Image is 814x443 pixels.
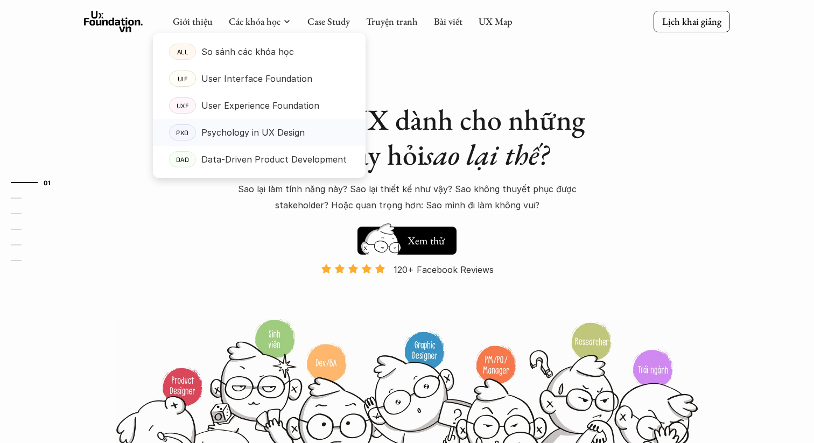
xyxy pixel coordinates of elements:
[173,15,213,27] a: Giới thiệu
[177,48,188,55] p: ALL
[406,233,446,248] h5: Xem thử
[153,146,366,173] a: DADData-Driven Product Development
[219,102,595,172] h1: Khóa học UX dành cho những người hay hỏi
[201,151,347,167] p: Data-Driven Product Development
[153,38,366,65] a: ALLSo sánh các khóa học
[177,102,189,109] p: UXF
[366,15,418,27] a: Truyện tranh
[654,11,730,32] a: Lịch khai giảng
[176,156,190,163] p: DAD
[229,15,280,27] a: Các khóa học
[479,15,513,27] a: UX Map
[176,129,189,136] p: PXD
[307,15,350,27] a: Case Study
[394,262,494,278] p: 120+ Facebook Reviews
[178,75,188,82] p: UIF
[153,65,366,92] a: UIFUser Interface Foundation
[201,71,312,87] p: User Interface Foundation
[357,221,457,255] a: Xem thử
[201,44,294,60] p: So sánh các khóa học
[153,92,366,119] a: UXFUser Experience Foundation
[425,136,549,173] em: sao lại thế?
[153,119,366,146] a: PXDPsychology in UX Design
[219,181,595,214] p: Sao lại làm tính năng này? Sao lại thiết kế như vậy? Sao không thuyết phục được stakeholder? Hoặc...
[44,179,51,186] strong: 01
[434,15,462,27] a: Bài viết
[201,97,319,114] p: User Experience Foundation
[11,176,62,189] a: 01
[201,124,305,140] p: Psychology in UX Design
[662,15,721,27] p: Lịch khai giảng
[311,263,503,318] a: 120+ Facebook Reviews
